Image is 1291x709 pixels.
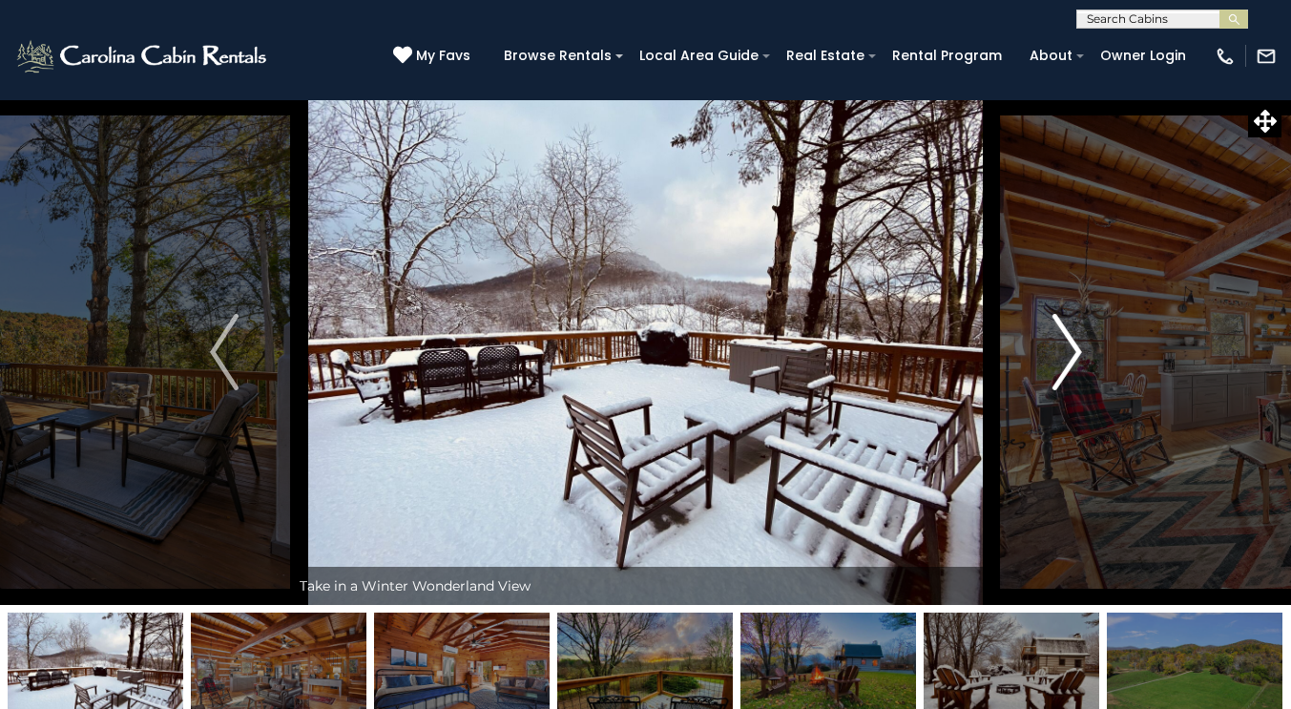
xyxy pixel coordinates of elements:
div: Take in a Winter Wonderland View [290,567,1000,605]
a: About [1020,41,1082,71]
img: arrow [210,314,239,390]
a: My Favs [393,46,475,67]
img: phone-regular-white.png [1215,46,1236,67]
button: Next [1001,99,1134,605]
span: My Favs [416,46,470,66]
a: Browse Rentals [494,41,621,71]
img: White-1-2.png [14,37,272,75]
a: Local Area Guide [630,41,768,71]
img: mail-regular-white.png [1256,46,1277,67]
button: Previous [158,99,291,605]
a: Owner Login [1091,41,1196,71]
img: arrow [1052,314,1081,390]
a: Real Estate [777,41,874,71]
a: Rental Program [883,41,1011,71]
